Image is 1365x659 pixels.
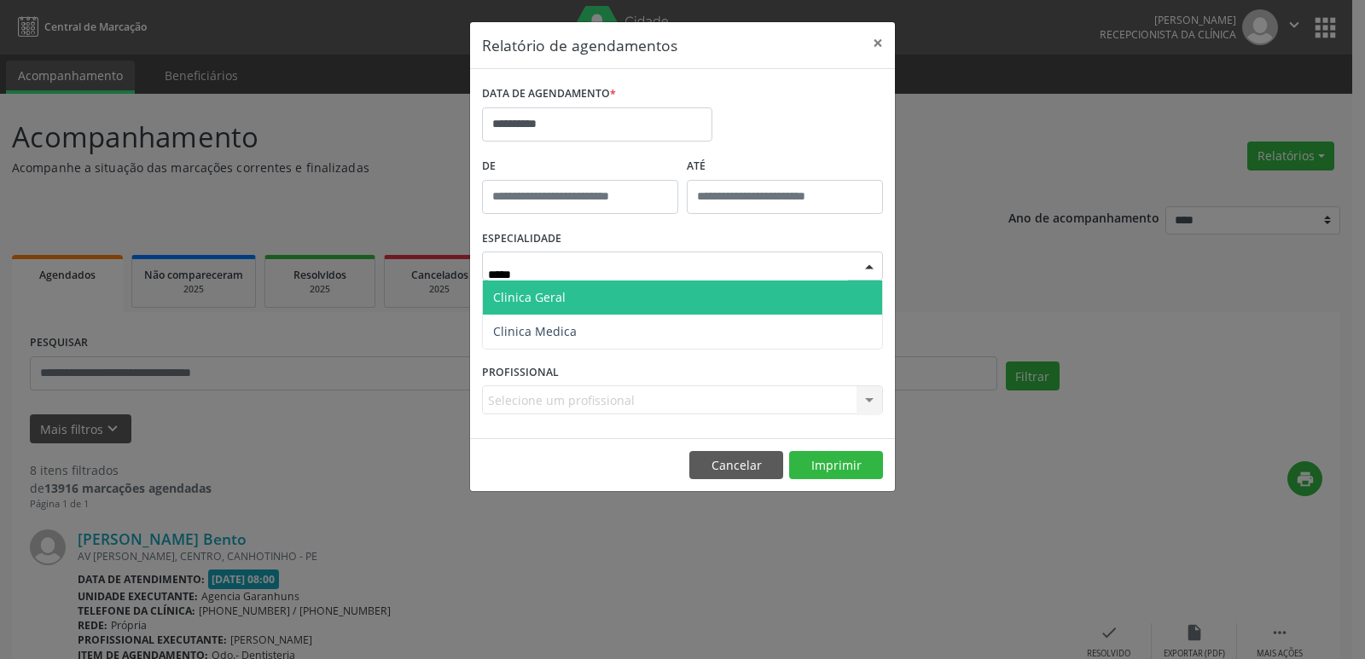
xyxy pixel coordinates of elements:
label: ESPECIALIDADE [482,226,561,252]
label: De [482,153,678,180]
h5: Relatório de agendamentos [482,34,677,56]
button: Close [861,22,895,64]
button: Imprimir [789,451,883,480]
button: Cancelar [689,451,783,480]
span: Clinica Medica [493,323,577,339]
label: ATÉ [687,153,883,180]
span: Clinica Geral [493,289,566,305]
label: PROFISSIONAL [482,359,559,385]
label: DATA DE AGENDAMENTO [482,81,616,107]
